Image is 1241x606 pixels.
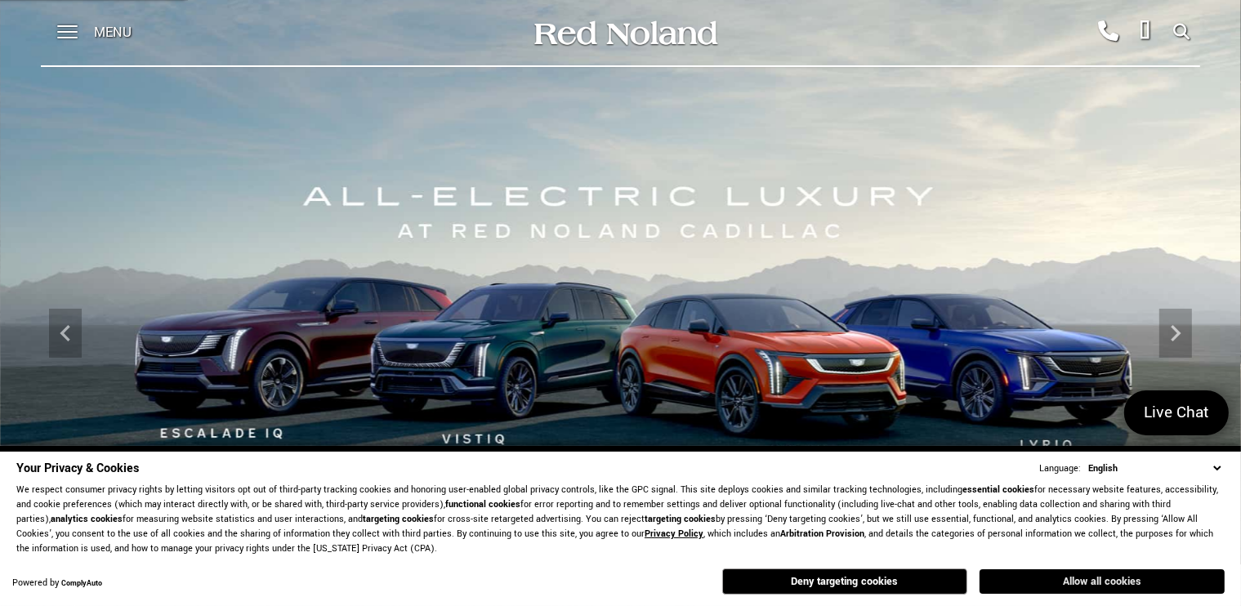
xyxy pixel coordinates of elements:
[16,483,1225,556] p: We respect consumer privacy rights by letting visitors opt out of third-party tracking cookies an...
[722,568,967,595] button: Deny targeting cookies
[531,19,719,47] img: Red Noland Auto Group
[1136,402,1217,424] span: Live Chat
[1039,464,1081,474] div: Language:
[363,513,434,525] strong: targeting cookies
[645,528,703,540] a: Privacy Policy
[780,528,864,540] strong: Arbitration Provision
[12,578,102,589] div: Powered by
[49,309,82,358] div: Previous
[16,460,139,477] span: Your Privacy & Cookies
[962,483,1034,496] strong: essential cookies
[445,498,520,510] strong: functional cookies
[51,513,123,525] strong: analytics cookies
[1084,461,1225,476] select: Language Select
[980,569,1225,594] button: Allow all cookies
[645,513,716,525] strong: targeting cookies
[61,578,102,589] a: ComplyAuto
[1124,390,1229,435] a: Live Chat
[1159,309,1192,358] div: Next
